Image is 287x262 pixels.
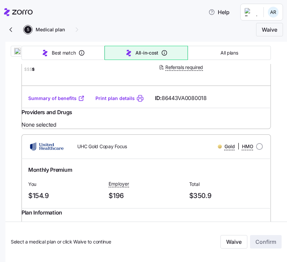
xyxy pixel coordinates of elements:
[255,238,276,246] span: Confirm
[165,64,203,71] span: Referrals required
[109,181,129,187] span: Employer
[11,238,143,246] span: Select a medical plan or click Waive to continue
[28,181,103,188] span: You
[203,5,235,19] button: Help
[224,143,235,150] span: Gold
[24,67,32,72] span: $$$
[268,7,279,18] img: 1e641754e79fc0a2e3b2015f5688d349
[28,166,72,174] span: Monthly Premium
[218,142,253,151] div: |
[162,94,207,102] span: 86443VA0080018
[189,181,264,188] span: Total
[28,95,85,102] a: Summary of benefits
[250,235,282,249] button: Confirm
[256,23,283,36] button: Waive
[155,94,207,102] span: ID:
[95,95,135,102] a: Print plan details
[22,121,271,129] span: None selected
[109,190,183,201] span: $196
[52,50,76,56] span: Best match
[22,108,72,117] span: Providers and Drugs
[226,238,242,246] span: Waive
[36,27,65,32] span: Medical plan
[242,143,253,150] span: HMO
[23,26,65,33] a: 5Medical plan
[22,65,134,73] span: $
[189,190,264,201] span: $350.9
[220,235,247,249] button: Waive
[11,46,54,57] button: AI assistant
[220,50,238,56] span: All plans
[245,8,258,16] img: Employer logo
[22,208,62,217] span: Plan Information
[208,8,230,16] span: Help
[262,26,277,34] span: Waive
[24,26,65,33] button: 5Medical plan
[135,50,158,56] span: All-in-cost
[14,48,21,55] img: ai-icon.png
[27,138,67,155] img: UnitedHealthcare
[77,143,127,150] span: UHC Gold Copay Focus
[28,190,103,201] span: $154.9
[24,26,32,33] span: 5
